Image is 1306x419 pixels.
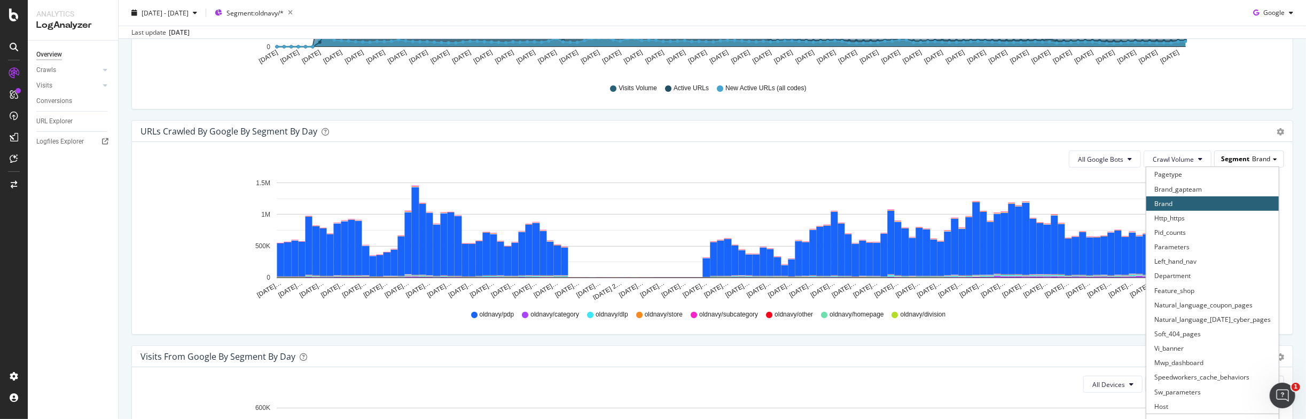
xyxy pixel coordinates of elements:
[1009,49,1030,65] text: [DATE]
[1146,312,1279,327] div: Natural_language_[DATE]_cyber_pages
[558,49,580,65] text: [DATE]
[36,136,111,147] a: Logfiles Explorer
[1146,341,1279,355] div: Vi_banner
[36,49,111,60] a: Overview
[267,274,270,282] text: 0
[1146,211,1279,225] div: Http_https
[966,49,987,65] text: [DATE]
[169,28,190,37] div: [DATE]
[687,49,708,65] text: [DATE]
[530,310,579,319] span: oldnavy/category
[644,49,666,65] text: [DATE]
[730,49,751,65] text: [DATE]
[1146,268,1279,283] div: Department
[1138,49,1159,65] text: [DATE]
[1144,151,1211,168] button: Crawl Volume
[1073,49,1094,65] text: [DATE]
[36,65,56,76] div: Crawls
[708,49,730,65] text: [DATE]
[472,49,494,65] text: [DATE]
[666,49,687,65] text: [DATE]
[902,49,923,65] text: [DATE]
[1078,155,1123,164] span: All Google Bots
[752,49,773,65] text: [DATE]
[255,405,270,412] text: 600K
[1221,154,1249,163] span: Segment
[429,49,451,65] text: [DATE]
[140,176,1277,300] svg: A chart.
[1159,49,1180,65] text: [DATE]
[36,116,111,127] a: URL Explorer
[36,116,73,127] div: URL Explorer
[451,49,472,65] text: [DATE]
[255,243,270,250] text: 500K
[699,310,758,319] span: oldnavy/subcategory
[1277,128,1284,136] div: gear
[1277,353,1284,361] div: gear
[830,310,883,319] span: oldnavy/homepage
[773,49,794,65] text: [DATE]
[858,49,880,65] text: [DATE]
[645,310,683,319] span: oldnavy/store
[140,126,317,137] div: URLs Crawled by Google By Segment By Day
[36,96,111,107] a: Conversions
[1263,8,1285,17] span: Google
[1146,283,1279,298] div: Feature_shop
[674,84,709,93] span: Active URLs
[880,49,902,65] text: [DATE]
[1146,240,1279,254] div: Parameters
[257,49,279,65] text: [DATE]
[1094,49,1116,65] text: [DATE]
[36,65,100,76] a: Crawls
[580,49,601,65] text: [DATE]
[386,49,408,65] text: [DATE]
[1146,355,1279,370] div: Mwp_dashboard
[343,49,365,65] text: [DATE]
[131,28,190,37] div: Last update
[944,49,966,65] text: [DATE]
[596,310,628,319] span: oldnavy/dlp
[1083,376,1143,393] button: All Devices
[301,49,322,65] text: [DATE]
[480,310,514,319] span: oldnavy/pdp
[36,49,62,60] div: Overview
[1116,49,1138,65] text: [DATE]
[1069,151,1141,168] button: All Google Bots
[1146,196,1279,211] div: Brand
[515,49,537,65] text: [DATE]
[261,211,270,218] text: 1M
[210,4,297,21] button: Segment:oldnavy/*
[619,84,657,93] span: Visits Volume
[494,49,515,65] text: [DATE]
[1146,167,1279,181] div: Pagetype
[923,49,944,65] text: [DATE]
[279,49,301,65] text: [DATE]
[1146,327,1279,341] div: Soft_404_pages
[408,49,429,65] text: [DATE]
[36,19,110,31] div: LogAnalyzer
[36,80,100,91] a: Visits
[988,49,1009,65] text: [DATE]
[775,310,813,319] span: oldnavy/other
[140,351,295,362] div: Visits from Google By Segment By Day
[1252,154,1270,163] span: Brand
[725,84,806,93] span: New Active URLs (all codes)
[1145,376,1211,393] button: Visits Volume
[1052,49,1073,65] text: [DATE]
[267,43,270,51] text: 0
[226,8,284,17] span: Segment: oldnavy/*
[1292,383,1300,391] span: 1
[537,49,558,65] text: [DATE]
[142,8,189,17] span: [DATE] - [DATE]
[901,310,946,319] span: oldnavy/division
[36,80,52,91] div: Visits
[322,49,343,65] text: [DATE]
[794,49,816,65] text: [DATE]
[36,9,110,19] div: Analytics
[127,4,201,21] button: [DATE] - [DATE]
[622,49,644,65] text: [DATE]
[1146,182,1279,196] div: Brand_gapteam
[1146,399,1279,414] div: Host
[1270,383,1295,408] iframe: Intercom live chat
[1092,380,1125,389] span: All Devices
